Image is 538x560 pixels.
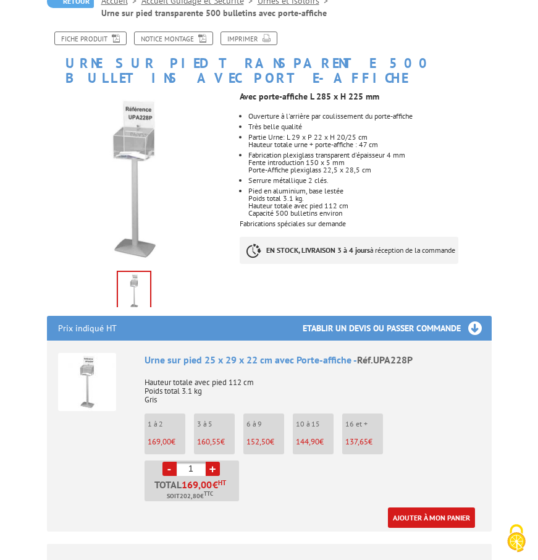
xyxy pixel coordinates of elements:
[246,438,284,446] p: €
[248,151,492,174] li: Fabrication plexiglass transparent d'épaisseur 4 mm Fente introduction 150 x 5 mm Porte-Affiche p...
[38,32,501,85] h1: Urne sur pied transparente 500 bulletins avec porte-affiche
[148,438,185,446] p: €
[197,436,221,447] span: 160,55
[388,507,475,528] a: Ajouter à mon panier
[248,123,492,130] li: Très belle qualité
[167,491,213,501] span: Soit €
[212,480,218,490] span: €
[296,436,319,447] span: 144,90
[246,420,284,428] p: 6 à 9
[248,112,492,120] li: Ouverture à l'arrière par coulissement du porte-affiche
[266,245,370,255] strong: EN STOCK, LIVRAISON 3 à 4 jours
[58,316,117,341] p: Prix indiqué HT
[230,85,501,276] div: Fabrications spéciales sur demande
[206,462,220,476] a: +
[162,462,177,476] a: -
[180,491,200,501] span: 202,80
[197,420,235,428] p: 3 à 5
[204,490,213,497] sup: TTC
[221,32,277,45] a: Imprimer
[248,187,492,195] p: Pied en aluminium, base lestée
[357,354,413,366] span: Réf.UPA228P
[248,177,492,184] li: Serrure métallique 2 clés.
[118,272,150,310] img: urnes_et_isoloirs_upa228p.jpg
[246,436,270,447] span: 152,50
[345,436,368,447] span: 137,65
[296,438,334,446] p: €
[54,32,127,45] a: Fiche produit
[303,316,492,341] h3: Etablir un devis ou passer commande
[218,478,226,487] sup: HT
[145,370,481,404] p: Hauteur totale avec pied 112 cm Poids total 3.1 kg Gris
[182,480,212,490] span: 169,00
[148,480,239,501] p: Total
[47,91,222,266] img: urnes_et_isoloirs_upa228p.jpg
[148,420,185,428] p: 1 à 2
[240,237,458,264] p: à réception de la commande
[101,7,327,19] li: Urne sur pied transparente 500 bulletins avec porte-affiche
[145,353,481,367] div: Urne sur pied 25 x 29 x 22 cm avec Porte-affiche -
[248,134,492,148] li: Partie Urne: L 29 x P 22 x H 20/25 cm Hauteur totale urne + porte-affiche : 47 cm
[134,32,213,45] a: Notice Montage
[296,420,334,428] p: 10 à 15
[148,436,171,447] span: 169,00
[495,518,538,560] button: Cookies (fenêtre modale)
[58,353,116,411] img: Urne sur pied 25 x 29 x 22 cm avec Porte-affiche
[345,420,383,428] p: 16 et +
[197,438,235,446] p: €
[248,195,492,210] p: Poids total 3.1 kg. Hauteur totale avec pied 112 cm
[345,438,383,446] p: €
[240,91,379,102] strong: Avec porte-affiche L 285 x H 225 mm
[248,210,492,217] p: Capacité 500 bulletins environ
[501,523,532,554] img: Cookies (fenêtre modale)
